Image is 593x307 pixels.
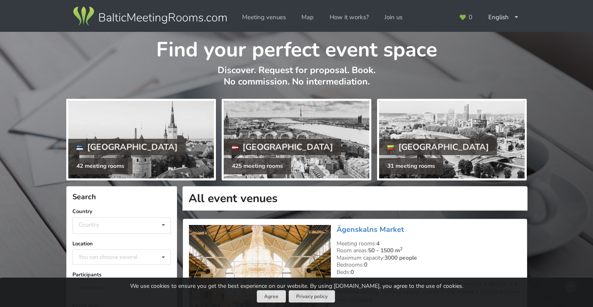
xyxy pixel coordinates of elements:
strong: 0 [350,268,354,276]
div: English [483,9,525,25]
div: [GEOGRAPHIC_DATA] [224,139,341,155]
strong: 3000 people [384,254,417,262]
h1: All event venues [182,186,528,211]
div: Room areas: [337,247,521,254]
div: Meeting rooms: [337,240,521,247]
a: [GEOGRAPHIC_DATA] 31 meeting rooms [377,99,527,180]
a: [GEOGRAPHIC_DATA] 42 meeting rooms [66,99,216,180]
div: Bedrooms: [337,261,521,269]
div: Country [79,221,99,228]
sup: 2 [400,246,402,252]
div: [GEOGRAPHIC_DATA] [68,139,186,155]
label: Location [72,240,171,248]
div: Beds: [337,269,521,276]
p: Discover. Request for proposal. Book. No commission. No intermediation. [66,65,527,96]
label: Participants [72,271,171,279]
a: Join us [379,9,408,25]
div: 31 meeting rooms [379,158,443,174]
a: How it works? [324,9,375,25]
div: You can choose several [76,252,156,262]
a: Meeting venues [236,9,292,25]
div: 425 meeting rooms [224,158,291,174]
strong: 4 [376,240,380,247]
label: Country [72,207,171,216]
a: Privacy policy [289,290,335,303]
a: Map [296,9,319,25]
a: [GEOGRAPHIC_DATA] 425 meeting rooms [222,99,371,180]
span: Search [72,192,96,202]
img: Baltic Meeting Rooms [72,5,228,28]
a: Āgenskalns Market [337,225,404,234]
h1: Find your perfect event space [66,32,527,63]
button: Agree [257,290,286,303]
span: 0 [469,14,472,20]
strong: 50 - 1500 m [368,247,402,254]
div: 42 meeting rooms [68,158,133,174]
strong: 0 [364,261,367,269]
div: Maximum capacity: [337,254,521,262]
div: [GEOGRAPHIC_DATA] [379,139,497,155]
